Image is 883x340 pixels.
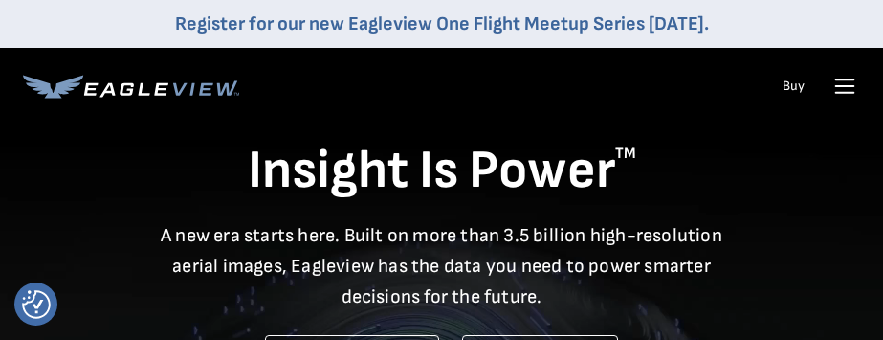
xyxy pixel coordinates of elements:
[783,78,805,95] a: Buy
[175,12,709,35] a: Register for our new Eagleview One Flight Meetup Series [DATE].
[23,138,860,205] h1: Insight Is Power
[22,290,51,319] img: Revisit consent button
[149,220,735,312] p: A new era starts here. Built on more than 3.5 billion high-resolution aerial images, Eagleview ha...
[22,290,51,319] button: Consent Preferences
